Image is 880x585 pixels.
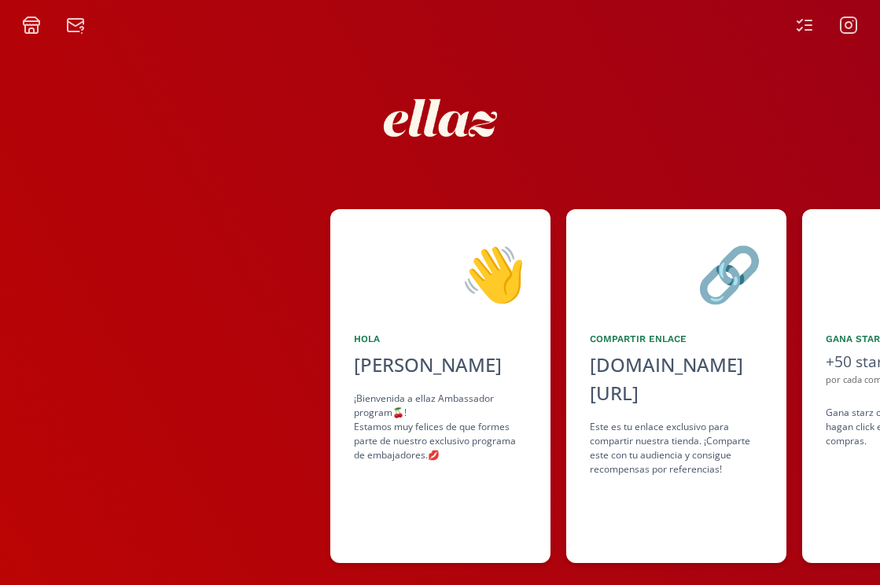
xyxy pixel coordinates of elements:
div: 👋 [354,233,527,313]
div: ¡Bienvenida a ellaz Ambassador program🍒! Estamos muy felices de que formes parte de nuestro exclu... [354,392,527,462]
div: Este es tu enlace exclusivo para compartir nuestra tienda. ¡Comparte este con tu audiencia y cons... [590,420,763,476]
img: nKmKAABZpYV7 [370,47,511,189]
div: [DOMAIN_NAME][URL] [590,351,763,407]
div: Compartir Enlace [590,332,763,346]
div: Hola [354,332,527,346]
div: [PERSON_NAME] [354,351,527,379]
div: 🔗 [590,233,763,313]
